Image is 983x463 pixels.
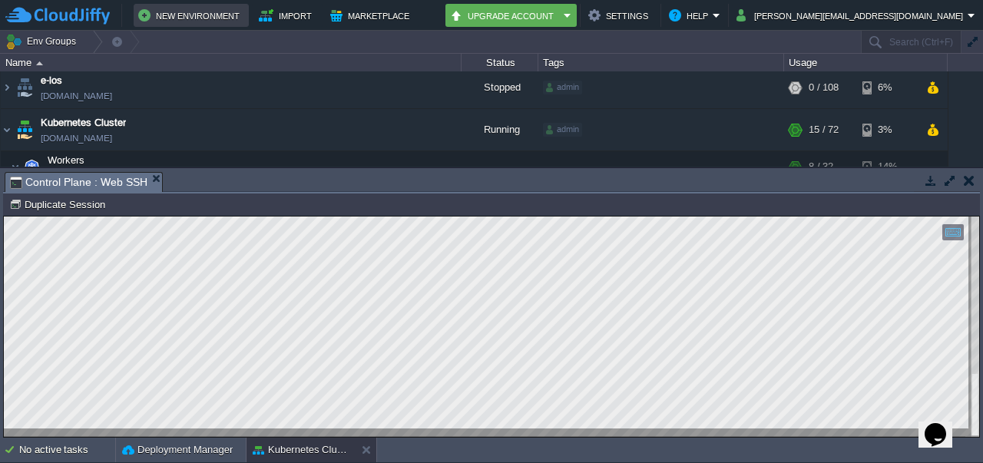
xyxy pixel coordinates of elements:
[41,115,126,131] a: Kubernetes Cluster
[1,67,13,108] img: AMDAwAAAACH5BAEAAAAALAAAAAABAAEAAAICRAEAOw==
[462,54,538,71] div: Status
[918,402,968,448] iframe: chat widget
[10,173,147,192] span: Control Plane : Web SSH
[14,67,35,108] img: AMDAwAAAACH5BAEAAAAALAAAAAABAAEAAAICRAEAOw==
[1,109,13,150] img: AMDAwAAAACH5BAEAAAAALAAAAAABAAEAAAICRAEAOw==
[736,6,968,25] button: [PERSON_NAME][EMAIL_ADDRESS][DOMAIN_NAME]
[46,154,87,167] span: Workers
[9,197,110,211] button: Duplicate Session
[41,88,112,104] a: [DOMAIN_NAME]
[809,151,833,182] div: 8 / 32
[588,6,653,25] button: Settings
[36,61,43,65] img: AMDAwAAAACH5BAEAAAAALAAAAAABAAEAAAICRAEAOw==
[259,6,316,25] button: Import
[462,109,538,150] div: Running
[785,54,947,71] div: Usage
[138,6,244,25] button: New Environment
[41,131,112,146] a: [DOMAIN_NAME]
[5,31,81,52] button: Env Groups
[5,6,110,25] img: CloudJiffy
[122,442,233,458] button: Deployment Manager
[450,6,559,25] button: Upgrade Account
[862,151,912,182] div: 14%
[543,81,582,94] div: admin
[862,109,912,150] div: 3%
[2,54,461,71] div: Name
[669,6,713,25] button: Help
[21,151,42,182] img: AMDAwAAAACH5BAEAAAAALAAAAAABAAEAAAICRAEAOw==
[462,67,538,108] div: Stopped
[11,151,20,182] img: AMDAwAAAACH5BAEAAAAALAAAAAABAAEAAAICRAEAOw==
[543,123,582,137] div: admin
[19,438,115,462] div: No active tasks
[41,73,62,88] a: e-los
[14,109,35,150] img: AMDAwAAAACH5BAEAAAAALAAAAAABAAEAAAICRAEAOw==
[330,6,414,25] button: Marketplace
[539,54,783,71] div: Tags
[809,67,839,108] div: 0 / 108
[809,109,839,150] div: 15 / 72
[253,442,349,458] button: Kubernetes Cluster
[862,67,912,108] div: 6%
[46,154,87,166] a: Workers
